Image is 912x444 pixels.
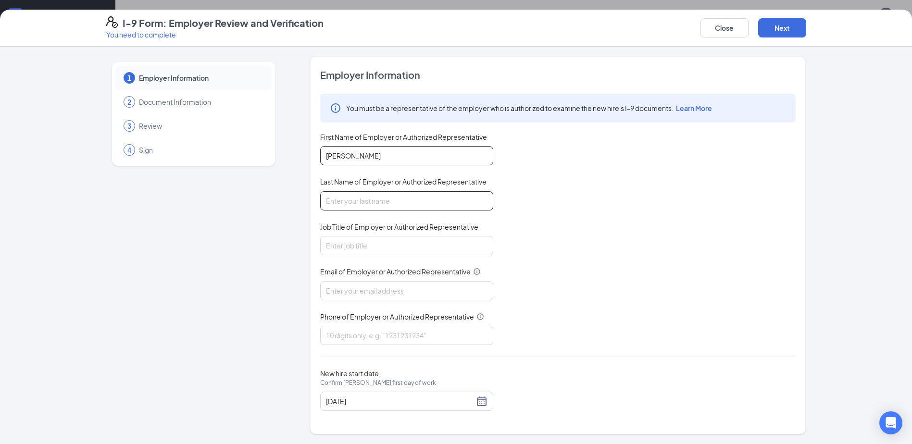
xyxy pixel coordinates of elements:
[326,396,474,407] input: 09/04/2025
[700,18,749,37] button: Close
[139,145,262,155] span: Sign
[346,103,712,113] span: You must be a representative of the employer who is authorized to examine the new hire's I-9 docu...
[139,73,262,83] span: Employer Information
[127,121,131,131] span: 3
[320,281,493,300] input: Enter your email address
[320,312,474,321] span: Phone of Employer or Authorized Representative
[879,411,902,434] div: Open Intercom Messenger
[320,326,493,345] input: 10 digits only, e.g. "1231231234"
[473,268,481,275] svg: Info
[320,222,478,232] span: Job Title of Employer or Authorized Representative
[674,104,712,112] a: Learn More
[330,102,341,114] svg: Info
[127,145,131,155] span: 4
[127,73,131,83] span: 1
[758,18,806,37] button: Next
[320,236,493,255] input: Enter job title
[320,369,436,397] span: New hire start date
[320,267,471,276] span: Email of Employer or Authorized Representative
[127,97,131,107] span: 2
[320,378,436,388] span: Confirm [PERSON_NAME] first day of work
[106,30,324,39] p: You need to complete
[320,177,487,186] span: Last Name of Employer or Authorized Representative
[123,16,324,30] h4: I-9 Form: Employer Review and Verification
[106,16,118,28] svg: FormI9EVerifyIcon
[139,121,262,131] span: Review
[320,68,796,82] span: Employer Information
[476,313,484,321] svg: Info
[676,104,712,112] span: Learn More
[139,97,262,107] span: Document Information
[320,191,493,210] input: Enter your last name
[320,146,493,165] input: Enter your first name
[320,132,487,142] span: First Name of Employer or Authorized Representative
